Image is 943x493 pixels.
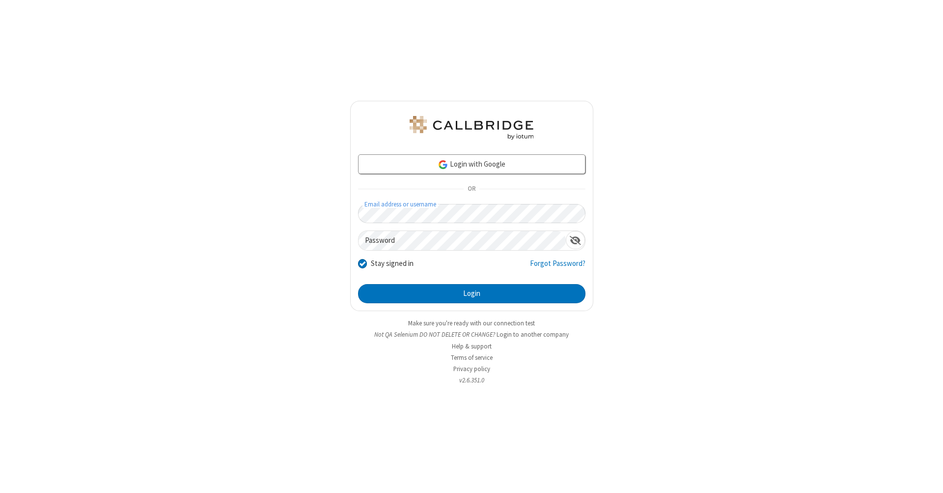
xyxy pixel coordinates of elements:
a: Help & support [452,342,492,350]
li: v2.6.351.0 [350,376,593,385]
a: Privacy policy [453,365,490,373]
a: Terms of service [451,353,493,362]
a: Login with Google [358,154,585,174]
label: Stay signed in [371,258,414,269]
input: Password [359,231,566,250]
img: QA Selenium DO NOT DELETE OR CHANGE [408,116,535,140]
button: Login [358,284,585,304]
img: google-icon.png [438,159,448,170]
iframe: Chat [918,467,936,486]
input: Email address or username [358,204,585,223]
button: Login to another company [497,330,569,339]
a: Make sure you're ready with our connection test [408,319,535,327]
span: OR [464,182,479,196]
a: Forgot Password? [530,258,585,277]
div: Show password [566,231,585,249]
li: Not QA Selenium DO NOT DELETE OR CHANGE? [350,330,593,339]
